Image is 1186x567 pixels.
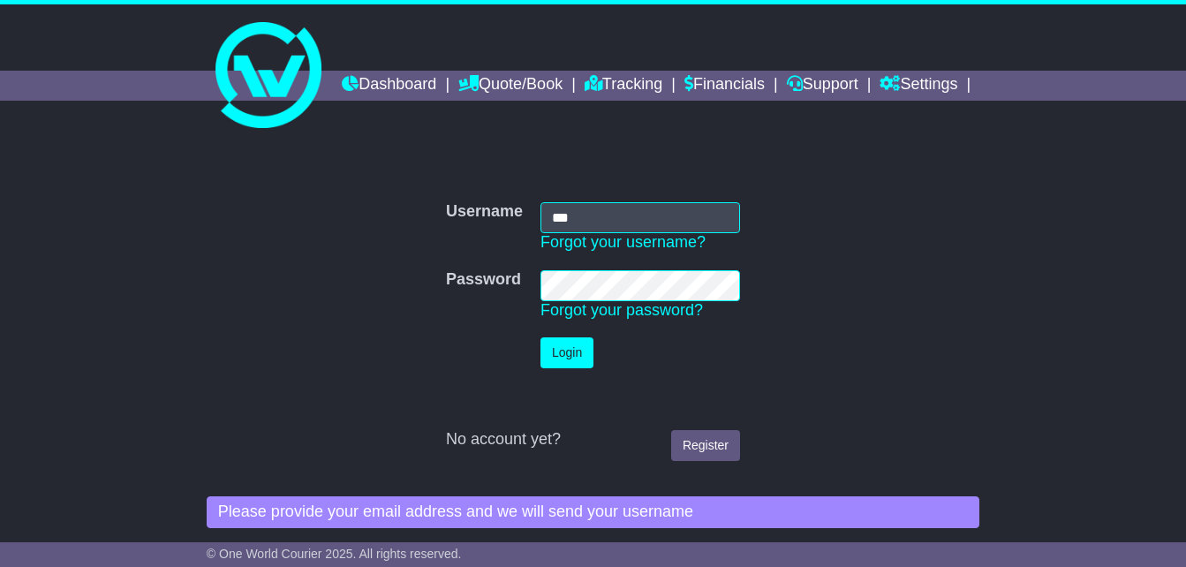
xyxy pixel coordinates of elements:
div: No account yet? [446,430,740,450]
a: Dashboard [342,71,436,101]
a: Forgot your username? [540,233,706,251]
label: Password [446,270,521,290]
a: Financials [684,71,765,101]
span: © One World Courier 2025. All rights reserved. [207,547,462,561]
a: Register [671,430,740,461]
a: Tracking [585,71,662,101]
a: Settings [880,71,957,101]
a: Quote/Book [458,71,563,101]
div: Please provide your email address and we will send your username [207,496,979,528]
a: Forgot your password? [540,301,703,319]
a: Support [787,71,858,101]
button: Login [540,337,593,368]
label: Username [446,202,523,222]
